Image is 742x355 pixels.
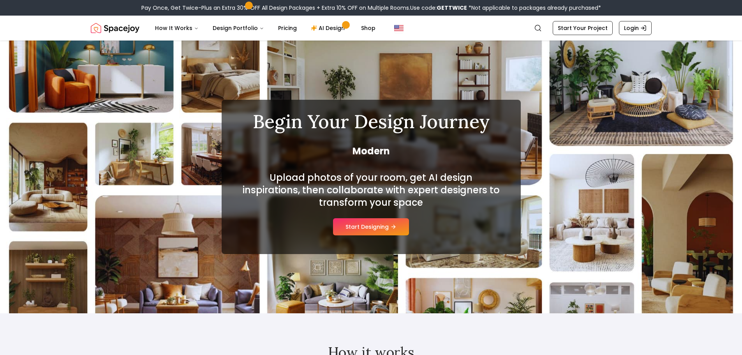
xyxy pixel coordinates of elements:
[619,21,652,35] a: Login
[394,23,404,33] img: United States
[467,4,601,12] span: *Not applicable to packages already purchased*
[553,21,613,35] a: Start Your Project
[240,171,502,209] h2: Upload photos of your room, get AI design inspirations, then collaborate with expert designers to...
[240,145,502,157] span: Modern
[149,20,382,36] nav: Main
[240,112,502,131] h1: Begin Your Design Journey
[355,20,382,36] a: Shop
[410,4,467,12] span: Use code:
[333,218,409,235] button: Start Designing
[206,20,270,36] button: Design Portfolio
[272,20,303,36] a: Pricing
[91,20,139,36] img: Spacejoy Logo
[149,20,205,36] button: How It Works
[91,20,139,36] a: Spacejoy
[91,16,652,41] nav: Global
[305,20,353,36] a: AI Design
[141,4,601,12] div: Pay Once, Get Twice-Plus an Extra 30% OFF All Design Packages + Extra 10% OFF on Multiple Rooms.
[437,4,467,12] b: GETTWICE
